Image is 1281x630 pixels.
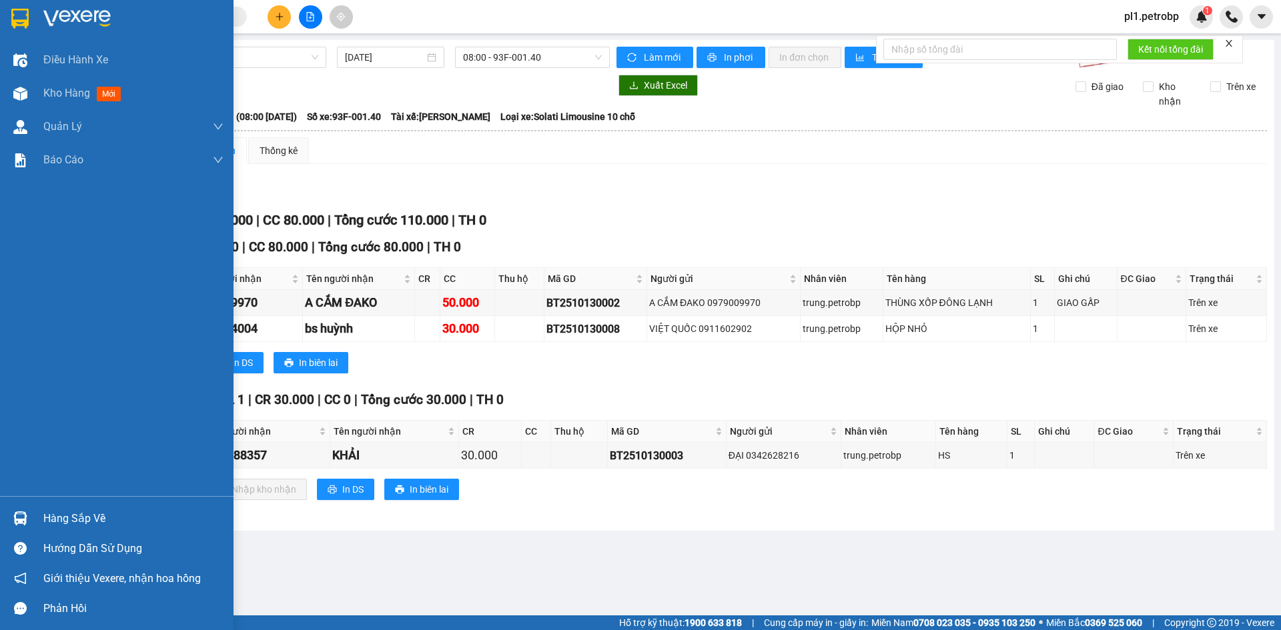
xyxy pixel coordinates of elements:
[191,319,301,338] div: 0962474004
[1121,271,1172,286] span: ĐC Giao
[1205,6,1210,15] span: 1
[263,212,324,228] span: CC 80.000
[885,321,1029,336] div: HỘP NHỎ
[1057,295,1115,310] div: GIAO GẤP
[522,421,551,443] th: CC
[442,319,492,338] div: 30.000
[1224,39,1234,48] span: close
[391,109,490,124] span: Tài xế: [PERSON_NAME]
[192,271,290,286] span: SĐT người nhận
[1086,79,1129,94] span: Đã giao
[544,290,647,316] td: BT2510130002
[841,421,937,443] th: Nhân viên
[354,392,358,407] span: |
[43,570,201,587] span: Giới thiệu Vexere, nhận hoa hồng
[1128,39,1214,60] button: Kết nối tổng đài
[260,143,298,158] div: Thống kê
[463,47,602,67] span: 08:00 - 93F-001.40
[434,239,461,255] span: TH 0
[307,109,381,124] span: Số xe: 93F-001.40
[1009,448,1032,463] div: 1
[328,212,331,228] span: |
[610,447,724,464] div: BT2510130003
[330,443,459,469] td: KHẢI
[938,448,1004,463] div: HS
[189,290,304,316] td: 0979009970
[384,479,459,500] button: printerIn biên lai
[649,295,798,310] div: A CẮM ĐAKO 0979009970
[1138,42,1203,57] span: Kết nối tổng đài
[206,479,307,500] button: downloadNhập kho nhận
[1046,615,1142,630] span: Miền Bắc
[410,482,448,497] span: In biên lai
[1207,618,1216,627] span: copyright
[1250,5,1273,29] button: caret-down
[191,293,301,312] div: 0979009970
[546,321,645,337] div: BT2510130008
[201,424,316,439] span: SĐT người nhận
[1098,424,1160,439] span: ĐC Giao
[249,239,308,255] span: CC 80.000
[13,87,27,101] img: warehouse-icon
[752,615,754,630] span: |
[43,87,90,99] span: Kho hàng
[616,47,693,68] button: syncLàm mới
[1226,11,1238,23] img: phone-icon
[312,239,315,255] span: |
[303,316,415,342] td: bs huỳnh
[1154,79,1200,109] span: Kho nhận
[1035,421,1095,443] th: Ghi chú
[334,212,448,228] span: Tổng cước 110.000
[275,12,284,21] span: plus
[1031,268,1055,290] th: SL
[608,443,727,469] td: BT2510130003
[14,602,27,615] span: message
[361,392,466,407] span: Tổng cước 30.000
[330,5,353,29] button: aim
[644,78,687,93] span: Xuất Excel
[843,448,934,463] div: trung.petrobp
[801,268,883,290] th: Nhân viên
[685,617,742,628] strong: 1900 633 818
[651,271,787,286] span: Người gửi
[306,12,315,21] span: file-add
[461,446,519,465] div: 30.000
[43,599,224,619] div: Phản hồi
[1221,79,1261,94] span: Trên xe
[649,321,798,336] div: VIỆT QUỐC 0911602902
[546,295,645,311] div: BT2510130002
[1188,295,1264,310] div: Trên xe
[459,421,522,443] th: CR
[1196,11,1208,23] img: icon-new-feature
[803,321,881,336] div: trung.petrobp
[303,290,415,316] td: A CẮM ĐAKO
[232,355,253,370] span: In DS
[274,352,348,373] button: printerIn biên lai
[14,542,27,555] span: question-circle
[544,316,647,342] td: BT2510130008
[395,485,404,495] span: printer
[500,109,635,124] span: Loại xe: Solati Limousine 10 chỗ
[268,5,291,29] button: plus
[43,539,224,559] div: Hướng dẫn sử dụng
[255,392,314,407] span: CR 30.000
[43,51,108,68] span: Điều hành xe
[299,355,338,370] span: In biên lai
[43,509,224,529] div: Hàng sắp về
[1055,268,1118,290] th: Ghi chú
[644,50,683,65] span: Làm mới
[697,47,765,68] button: printerIn phơi
[495,268,544,290] th: Thu hộ
[332,446,456,465] div: KHẢI
[548,271,633,286] span: Mã GD
[306,271,401,286] span: Tên người nhận
[336,12,346,21] span: aim
[855,53,867,63] span: bar-chart
[318,239,424,255] span: Tổng cước 80.000
[324,392,351,407] span: CC 0
[13,511,27,525] img: warehouse-icon
[913,617,1035,628] strong: 0708 023 035 - 0935 103 250
[611,424,713,439] span: Mã GD
[1256,11,1268,23] span: caret-down
[730,424,827,439] span: Người gửi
